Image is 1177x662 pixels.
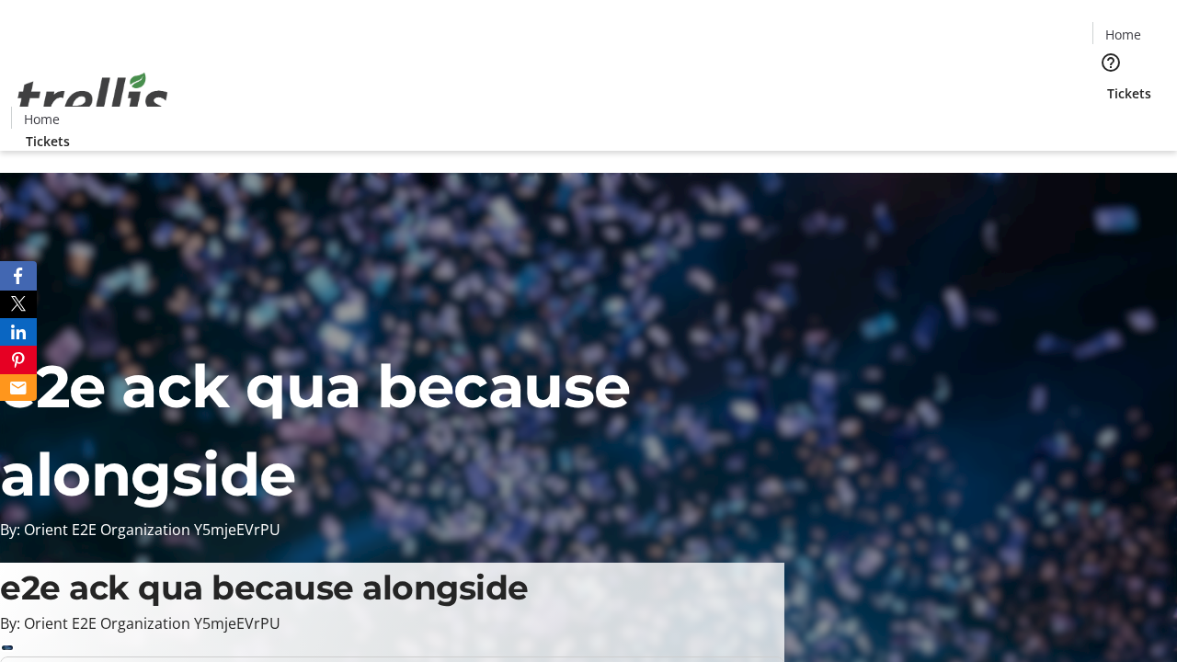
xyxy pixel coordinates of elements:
a: Tickets [1092,84,1166,103]
span: Tickets [1107,84,1151,103]
button: Cart [1092,103,1129,140]
a: Home [12,109,71,129]
span: Home [24,109,60,129]
a: Home [1093,25,1152,44]
a: Tickets [11,131,85,151]
button: Help [1092,44,1129,81]
img: Orient E2E Organization Y5mjeEVrPU's Logo [11,52,175,144]
span: Home [1105,25,1141,44]
span: Tickets [26,131,70,151]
